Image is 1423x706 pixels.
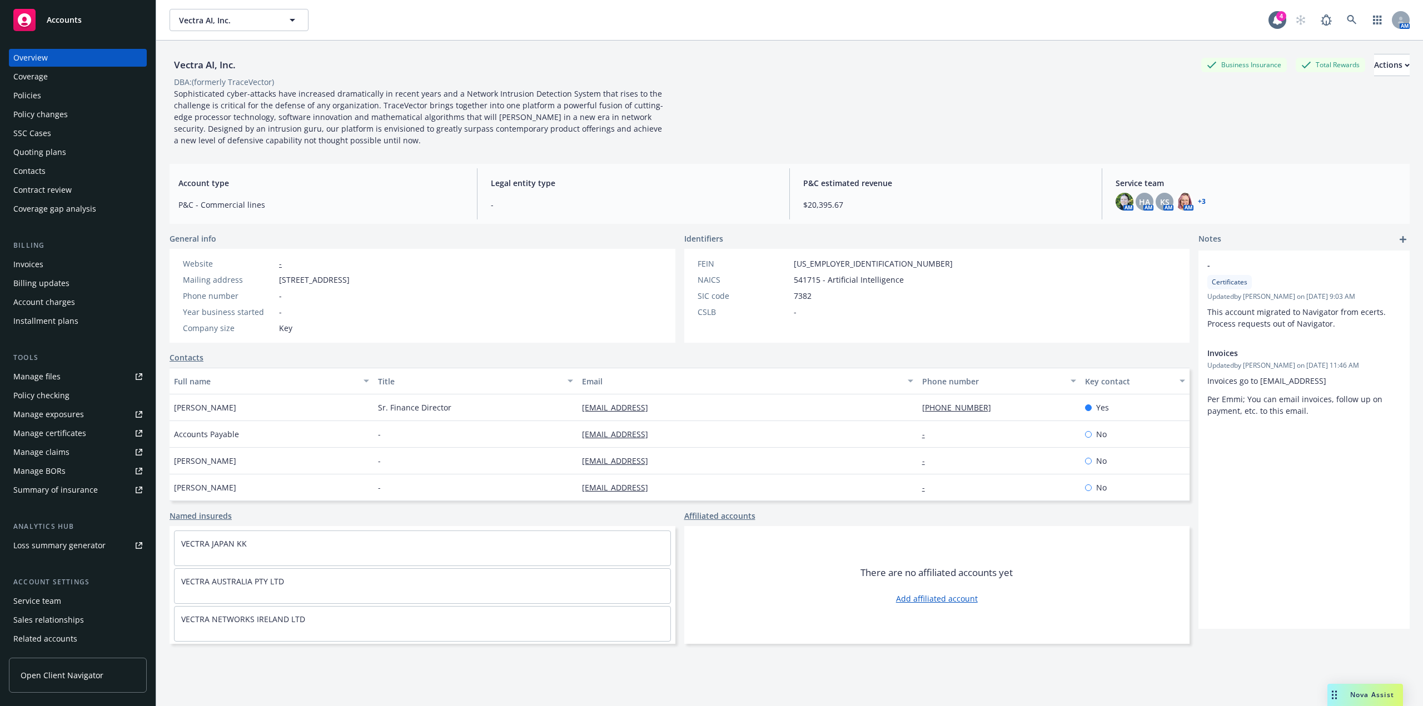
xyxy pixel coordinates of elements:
[582,429,657,439] a: [EMAIL_ADDRESS]
[183,290,275,302] div: Phone number
[279,274,350,286] span: [STREET_ADDRESS]
[170,510,232,522] a: Named insureds
[1116,193,1133,211] img: photo
[9,481,147,499] a: Summary of insurance
[896,593,978,604] a: Add affiliated account
[1207,360,1401,370] span: Updated by [PERSON_NAME] on [DATE] 11:46 AM
[181,538,247,549] a: VECTRA JAPAN KK
[9,162,147,180] a: Contacts
[582,482,657,493] a: [EMAIL_ADDRESS]
[1085,375,1173,387] div: Key contact
[1207,307,1388,329] span: This account migrated to Navigator from ecerts. Process requests out of Navigator.
[9,630,147,648] a: Related accounts
[13,630,77,648] div: Related accounts
[13,256,43,273] div: Invoices
[9,68,147,86] a: Coverage
[922,375,1064,387] div: Phone number
[183,306,275,318] div: Year business started
[13,162,46,180] div: Contacts
[179,14,275,26] span: Vectra AI, Inc.
[378,375,561,387] div: Title
[1139,196,1150,208] span: HA
[9,521,147,532] div: Analytics hub
[9,443,147,461] a: Manage claims
[9,4,147,36] a: Accounts
[170,58,240,72] div: Vectra AI, Inc.
[698,290,789,302] div: SIC code
[13,274,69,292] div: Billing updates
[582,375,901,387] div: Email
[13,405,84,423] div: Manage exposures
[1096,402,1109,413] span: Yes
[1160,196,1170,208] span: KS
[374,368,578,394] button: Title
[9,368,147,385] a: Manage files
[47,16,82,24] span: Accounts
[1207,347,1372,359] span: Invoices
[13,368,61,385] div: Manage files
[13,443,69,461] div: Manage claims
[174,88,664,146] span: Sophisticated cyber-attacks have increased dramatically in recent years and a Network Intrusion D...
[174,402,236,413] span: [PERSON_NAME]
[9,592,147,610] a: Service team
[378,455,381,467] span: -
[1201,58,1287,72] div: Business Insurance
[803,199,1088,211] span: $20,395.67
[794,306,797,318] span: -
[922,455,934,466] a: -
[13,387,69,404] div: Policy checking
[13,181,72,199] div: Contract review
[13,481,98,499] div: Summary of insurance
[1366,9,1389,31] a: Switch app
[13,143,66,161] div: Quoting plans
[9,256,147,273] a: Invoices
[9,124,147,142] a: SSC Cases
[9,240,147,251] div: Billing
[491,177,776,189] span: Legal entity type
[13,312,78,330] div: Installment plans
[9,274,147,292] a: Billing updates
[13,462,66,480] div: Manage BORs
[1198,198,1206,205] a: +3
[9,312,147,330] a: Installment plans
[183,258,275,269] div: Website
[1207,292,1401,302] span: Updated by [PERSON_NAME] on [DATE] 9:03 AM
[279,290,282,302] span: -
[181,576,284,587] a: VECTRA AUSTRALIA PTY LTD
[1096,428,1107,440] span: No
[13,87,41,104] div: Policies
[13,537,106,554] div: Loss summary generator
[181,614,305,624] a: VECTRA NETWORKS IRELAND LTD
[698,306,789,318] div: CSLB
[1081,368,1190,394] button: Key contact
[378,428,381,440] span: -
[1207,393,1401,417] p: Per Emmi; You can email invoices, follow up on payment, etc. to this email.
[279,258,282,269] a: -
[1212,277,1247,287] span: Certificates
[1396,233,1410,246] a: add
[860,566,1013,579] span: There are no affiliated accounts yet
[21,669,103,681] span: Open Client Navigator
[1096,455,1107,467] span: No
[1207,259,1372,271] span: -
[1198,233,1221,246] span: Notes
[582,455,657,466] a: [EMAIL_ADDRESS]
[578,368,918,394] button: Email
[13,49,48,67] div: Overview
[9,293,147,311] a: Account charges
[170,368,374,394] button: Full name
[794,290,812,302] span: 7382
[491,199,776,211] span: -
[1315,9,1337,31] a: Report a Bug
[13,592,61,610] div: Service team
[918,368,1081,394] button: Phone number
[9,424,147,442] a: Manage certificates
[1374,54,1410,76] div: Actions
[13,611,84,629] div: Sales relationships
[13,106,68,123] div: Policy changes
[922,482,934,493] a: -
[1116,177,1401,189] span: Service team
[9,405,147,423] a: Manage exposures
[378,482,381,493] span: -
